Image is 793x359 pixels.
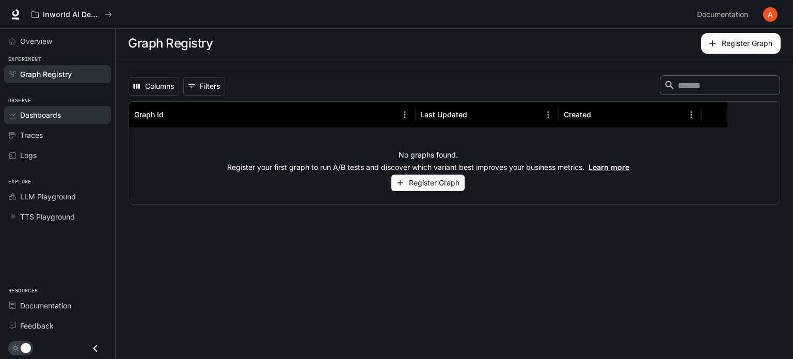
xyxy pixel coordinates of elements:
[592,107,608,122] button: Sort
[391,175,465,192] button: Register Graph
[589,163,629,171] a: Learn more
[763,7,778,22] img: User avatar
[128,33,213,54] h1: Graph Registry
[4,65,111,83] a: Graph Registry
[20,300,71,311] span: Documentation
[43,10,101,19] p: Inworld AI Demos
[20,69,72,80] span: Graph Registry
[684,107,699,122] button: Menu
[697,8,748,21] span: Documentation
[20,191,76,202] span: LLM Playground
[397,107,413,122] button: Menu
[4,106,111,124] a: Dashboards
[27,4,117,25] button: All workspaces
[4,32,111,50] a: Overview
[420,110,467,119] div: Last Updated
[134,110,164,119] div: Graph Id
[693,4,756,25] a: Documentation
[4,317,111,335] a: Feedback
[20,36,52,46] span: Overview
[468,107,484,122] button: Sort
[20,110,61,120] span: Dashboards
[20,320,54,331] span: Feedback
[183,77,225,96] button: Show filters
[4,146,111,164] a: Logs
[4,188,111,206] a: LLM Playground
[20,150,37,161] span: Logs
[84,338,107,359] button: Close drawer
[399,150,458,160] p: No graphs found.
[21,342,31,353] span: Dark mode toggle
[20,130,43,141] span: Traces
[4,126,111,144] a: Traces
[660,75,780,97] div: Search
[564,110,591,119] div: Created
[165,107,180,122] button: Sort
[541,107,556,122] button: Menu
[20,211,75,222] span: TTS Playground
[4,208,111,226] a: TTS Playground
[701,33,781,54] button: Register Graph
[760,4,781,25] button: User avatar
[4,296,111,315] a: Documentation
[129,77,179,96] button: Select columns
[227,162,629,173] p: Register your first graph to run A/B tests and discover which variant best improves your business...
